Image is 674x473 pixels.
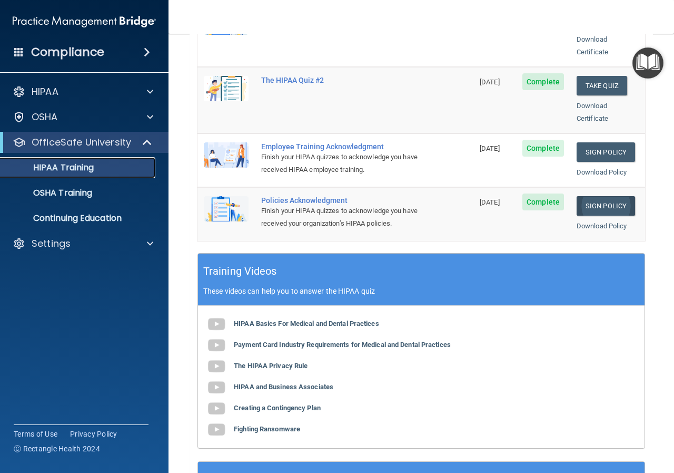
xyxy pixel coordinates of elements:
[234,404,321,412] b: Creating a Contingency Plan
[577,102,608,122] a: Download Certificate
[203,287,639,295] p: These videos can help you to answer the HIPAA quiz
[261,196,421,205] div: Policies Acknowledgment
[32,111,58,123] p: OSHA
[13,136,153,149] a: OfficeSafe University
[577,196,635,216] a: Sign Policy
[32,136,131,149] p: OfficeSafe University
[206,377,227,398] img: gray_youtube_icon.38fcd6cc.png
[522,140,564,157] span: Complete
[206,335,227,356] img: gray_youtube_icon.38fcd6cc.png
[234,425,300,433] b: Fighting Ransomware
[7,188,92,198] p: OSHA Training
[13,111,153,123] a: OSHA
[234,362,308,370] b: The HIPAA Privacy Rule
[206,314,227,335] img: gray_youtube_icon.38fcd6cc.png
[13,11,156,32] img: PMB logo
[7,213,151,224] p: Continuing Education
[234,341,451,349] b: Payment Card Industry Requirements for Medical and Dental Practices
[480,198,500,206] span: [DATE]
[7,162,94,173] p: HIPAA Training
[522,194,564,210] span: Complete
[261,205,421,230] div: Finish your HIPAA quizzes to acknowledge you have received your organization’s HIPAA policies.
[13,237,153,250] a: Settings
[206,398,227,419] img: gray_youtube_icon.38fcd6cc.png
[70,429,117,439] a: Privacy Policy
[206,419,227,440] img: gray_youtube_icon.38fcd6cc.png
[261,151,421,176] div: Finish your HIPAA quizzes to acknowledge you have received HIPAA employee training.
[261,142,421,151] div: Employee Training Acknowledgment
[522,73,564,90] span: Complete
[577,76,627,95] button: Take Quiz
[32,237,71,250] p: Settings
[206,356,227,377] img: gray_youtube_icon.38fcd6cc.png
[32,85,58,98] p: HIPAA
[261,76,421,84] div: The HIPAA Quiz #2
[577,35,608,56] a: Download Certificate
[203,262,277,281] h5: Training Videos
[480,78,500,86] span: [DATE]
[14,429,57,439] a: Terms of Use
[14,443,100,454] span: Ⓒ Rectangle Health 2024
[480,144,500,152] span: [DATE]
[234,320,379,327] b: HIPAA Basics For Medical and Dental Practices
[577,222,627,230] a: Download Policy
[31,45,104,60] h4: Compliance
[13,85,153,98] a: HIPAA
[632,47,663,79] button: Open Resource Center
[234,383,333,391] b: HIPAA and Business Associates
[577,142,635,162] a: Sign Policy
[577,168,627,176] a: Download Policy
